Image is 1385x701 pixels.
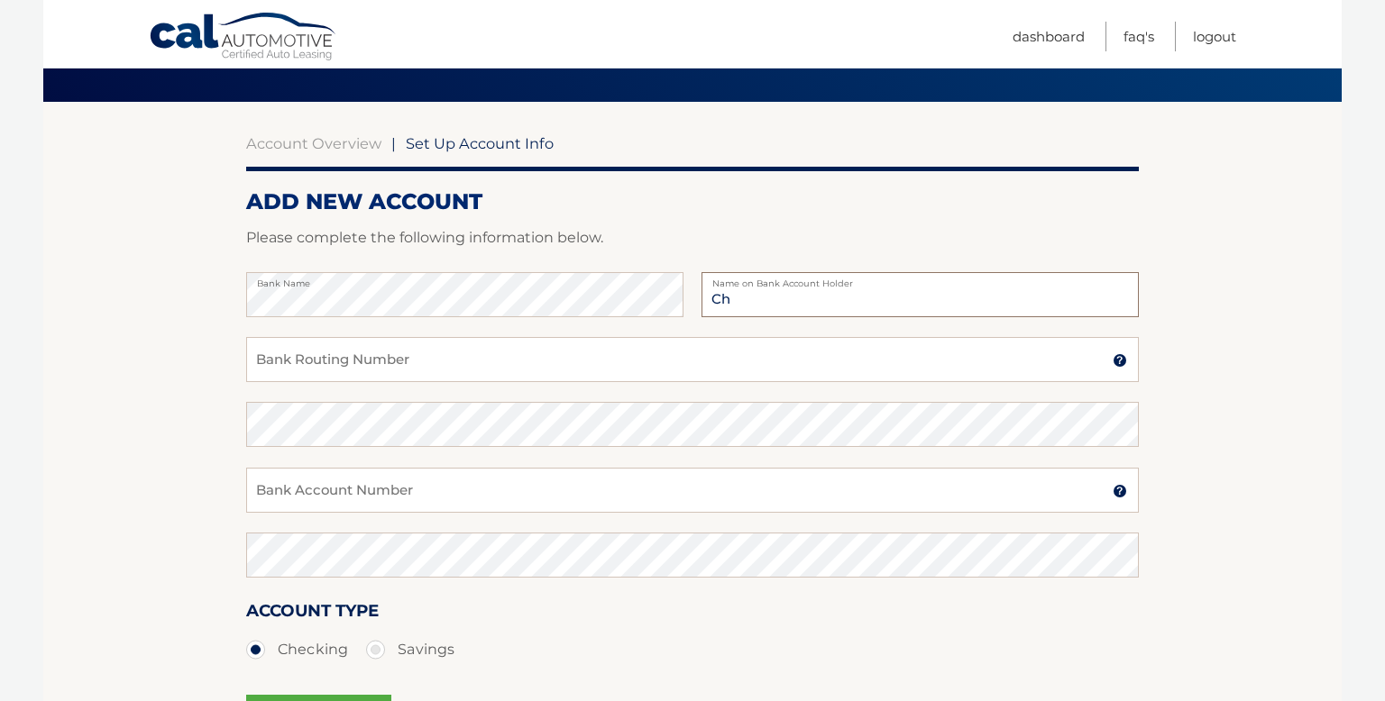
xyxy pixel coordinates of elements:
[246,468,1139,513] input: Bank Account Number
[246,225,1139,250] p: Please complete the following information below.
[246,134,381,152] a: Account Overview
[702,272,1139,287] label: Name on Bank Account Holder
[246,597,379,631] label: Account Type
[246,272,683,287] label: Bank Name
[1193,22,1236,51] a: Logout
[406,134,554,152] span: Set Up Account Info
[246,337,1139,382] input: Bank Routing Number
[246,632,348,668] label: Checking
[1113,353,1127,368] img: tooltip.svg
[246,188,1139,215] h2: ADD NEW ACCOUNT
[391,134,396,152] span: |
[1113,484,1127,498] img: tooltip.svg
[702,272,1139,317] input: Name on Account (Account Holder Name)
[149,12,338,64] a: Cal Automotive
[1124,22,1154,51] a: FAQ's
[366,632,454,668] label: Savings
[1013,22,1085,51] a: Dashboard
